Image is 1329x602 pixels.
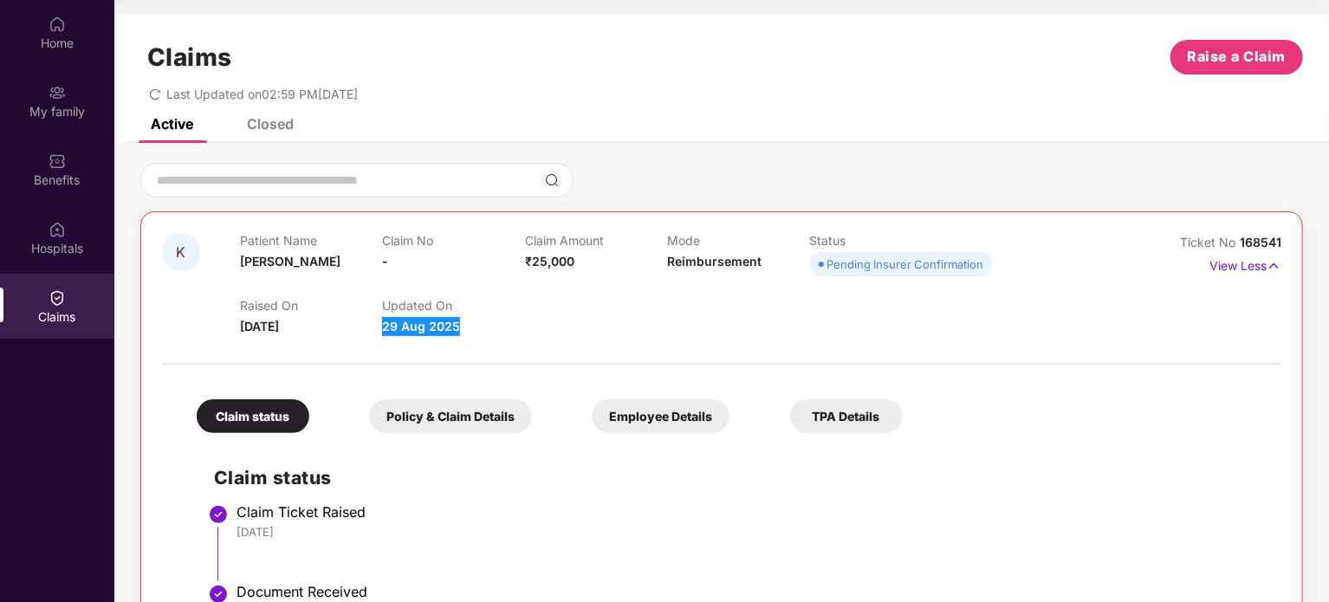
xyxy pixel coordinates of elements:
p: Raised On [240,298,382,313]
div: Active [151,115,193,133]
p: Mode [667,233,809,248]
img: svg+xml;base64,PHN2ZyBpZD0iQ2xhaW0iIHhtbG5zPSJodHRwOi8vd3d3LnczLm9yZy8yMDAwL3N2ZyIgd2lkdGg9IjIwIi... [49,289,66,307]
div: Document Received [237,583,1264,600]
p: Status [810,233,952,248]
p: Patient Name [240,233,382,248]
img: svg+xml;base64,PHN2ZyBpZD0iSG9zcGl0YWxzIiB4bWxucz0iaHR0cDovL3d3dy53My5vcmcvMjAwMC9zdmciIHdpZHRoPS... [49,221,66,238]
div: Policy & Claim Details [369,399,532,433]
span: [DATE] [240,319,279,333]
div: Claim status [197,399,309,433]
div: Employee Details [592,399,729,433]
span: Last Updated on 02:59 PM[DATE] [166,87,358,101]
span: K [177,245,186,260]
img: svg+xml;base64,PHN2ZyBpZD0iU2VhcmNoLTMyeDMyIiB4bWxucz0iaHR0cDovL3d3dy53My5vcmcvMjAwMC9zdmciIHdpZH... [545,173,559,187]
span: 168541 [1240,235,1281,249]
img: svg+xml;base64,PHN2ZyBpZD0iSG9tZSIgeG1sbnM9Imh0dHA6Ly93d3cudzMub3JnLzIwMDAvc3ZnIiB3aWR0aD0iMjAiIG... [49,16,66,33]
img: svg+xml;base64,PHN2ZyBpZD0iU3RlcC1Eb25lLTMyeDMyIiB4bWxucz0iaHR0cDovL3d3dy53My5vcmcvMjAwMC9zdmciIH... [208,504,229,525]
p: Claim Amount [525,233,667,248]
div: Closed [247,115,294,133]
img: svg+xml;base64,PHN2ZyB3aWR0aD0iMjAiIGhlaWdodD0iMjAiIHZpZXdCb3g9IjAgMCAyMCAyMCIgZmlsbD0ibm9uZSIgeG... [49,84,66,101]
p: Updated On [382,298,524,313]
h1: Claims [147,42,232,72]
span: Reimbursement [667,254,762,269]
span: Raise a Claim [1188,46,1287,68]
span: ₹25,000 [525,254,574,269]
button: Raise a Claim [1170,40,1303,74]
div: TPA Details [790,399,903,433]
div: Claim Ticket Raised [237,503,1264,521]
img: svg+xml;base64,PHN2ZyBpZD0iQmVuZWZpdHMiIHhtbG5zPSJodHRwOi8vd3d3LnczLm9yZy8yMDAwL3N2ZyIgd2lkdGg9Ij... [49,152,66,170]
p: Claim No [382,233,524,248]
span: redo [149,87,161,101]
img: svg+xml;base64,PHN2ZyB4bWxucz0iaHR0cDovL3d3dy53My5vcmcvMjAwMC9zdmciIHdpZHRoPSIxNyIgaGVpZ2h0PSIxNy... [1267,256,1281,275]
span: - [382,254,388,269]
h2: Claim status [214,463,1264,492]
div: [DATE] [237,524,1264,540]
span: [PERSON_NAME] [240,254,340,269]
span: Ticket No [1180,235,1240,249]
span: 29 Aug 2025 [382,319,460,333]
div: Pending Insurer Confirmation [827,256,984,273]
p: View Less [1209,252,1281,275]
